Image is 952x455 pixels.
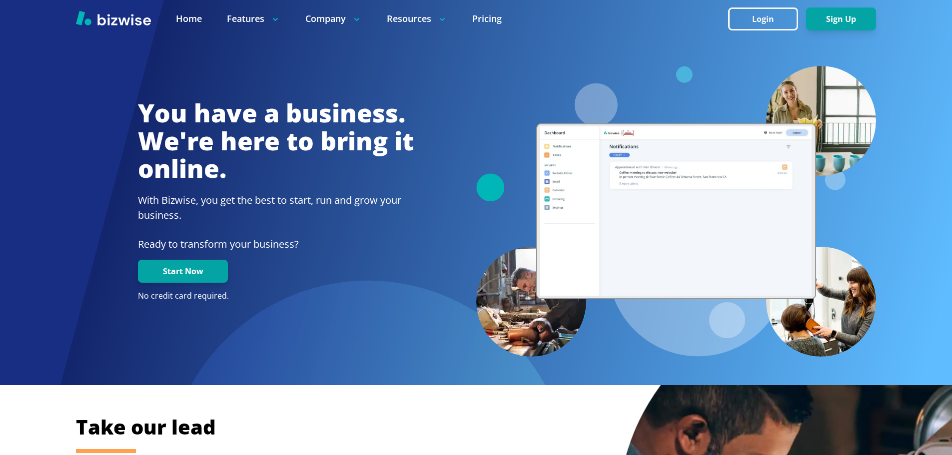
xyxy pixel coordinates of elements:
[138,193,414,223] h2: With Bizwise, you get the best to start, run and grow your business.
[806,14,876,24] a: Sign Up
[138,291,414,302] p: No credit card required.
[138,260,228,283] button: Start Now
[227,12,280,25] p: Features
[138,267,228,276] a: Start Now
[806,7,876,30] button: Sign Up
[76,10,151,25] img: Bizwise Logo
[176,12,202,25] a: Home
[138,237,414,252] p: Ready to transform your business?
[138,99,414,183] h1: You have a business. We're here to bring it online.
[472,12,502,25] a: Pricing
[387,12,447,25] p: Resources
[728,7,798,30] button: Login
[305,12,362,25] p: Company
[728,14,806,24] a: Login
[76,414,826,441] h2: Take our lead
